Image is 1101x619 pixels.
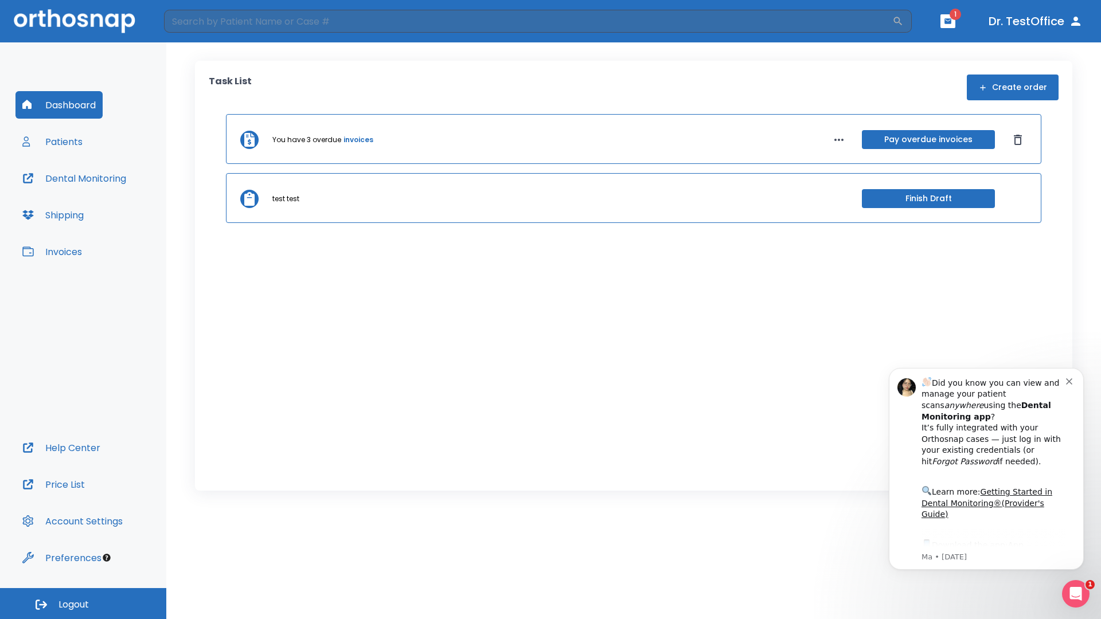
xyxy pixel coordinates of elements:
[343,135,373,145] a: invoices
[862,130,995,149] button: Pay overdue invoices
[1062,580,1090,608] iframe: Intercom live chat
[950,9,961,20] span: 1
[872,351,1101,588] iframe: Intercom notifications message
[15,91,103,119] button: Dashboard
[15,164,133,192] button: Dental Monitoring
[984,11,1087,32] button: Dr. TestOffice
[194,25,204,34] button: Dismiss notification
[50,187,194,245] div: Download the app: | ​ Let us know if you need help getting started!
[164,10,892,33] input: Search by Patient Name or Case #
[1086,580,1095,589] span: 1
[58,598,89,611] span: Logout
[15,434,107,461] button: Help Center
[15,544,108,571] button: Preferences
[14,9,135,33] img: Orthosnap
[1009,131,1027,149] button: Dismiss
[272,194,299,204] p: test test
[272,135,341,145] p: You have 3 overdue
[101,553,112,563] div: Tooltip anchor
[967,75,1059,100] button: Create order
[15,238,89,265] button: Invoices
[50,201,194,211] p: Message from Ma, sent 3w ago
[50,190,152,210] a: App Store
[15,471,92,498] button: Price List
[209,75,252,100] p: Task List
[15,201,91,229] button: Shipping
[15,507,130,535] button: Account Settings
[15,128,89,155] button: Patients
[862,189,995,208] button: Finish Draft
